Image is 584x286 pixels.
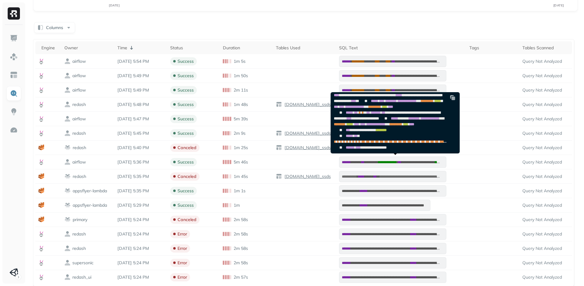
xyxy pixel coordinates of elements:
p: Sep 9, 2025 5:35 PM [117,174,164,179]
div: Tags [469,45,516,51]
tspan: [DATE] [553,3,564,7]
p: [DOMAIN_NAME]_ssds [283,130,331,136]
img: owner [64,231,71,237]
img: Optimization [10,126,18,134]
img: owner [64,159,71,165]
p: 2m 58s [234,231,248,237]
p: supersonic [72,260,94,266]
a: [DOMAIN_NAME]_ssds [282,145,331,151]
p: primary [73,217,87,223]
p: 2m 11s [234,87,248,93]
p: Sep 9, 2025 5:35 PM [117,188,164,194]
p: 1m 50s [234,73,248,79]
img: workgroup [64,188,71,194]
p: Sep 9, 2025 5:48 PM [117,102,164,107]
p: airflow [72,58,86,64]
p: 2m 57s [234,274,248,280]
p: success [177,130,194,136]
p: success [177,202,194,208]
img: Ryft [8,7,20,20]
p: error [177,231,187,237]
p: success [177,73,194,79]
p: Query Not Analyzed [522,145,569,151]
div: Duration [223,45,269,51]
p: Sep 9, 2025 5:47 PM [117,116,164,122]
p: Query Not Analyzed [522,102,569,107]
p: Query Not Analyzed [522,217,569,223]
p: Sep 9, 2025 5:49 PM [117,87,164,93]
p: [DOMAIN_NAME]_ssds [283,145,331,151]
p: success [177,102,194,107]
img: table [276,173,282,179]
img: table [276,101,282,107]
p: 1m 25s [234,145,248,151]
p: error [177,260,187,266]
p: Sep 9, 2025 5:49 PM [117,73,164,79]
a: [DOMAIN_NAME]_ssds [282,130,331,136]
div: Engine [41,45,58,51]
p: Sep 9, 2025 5:29 PM [117,202,164,208]
img: Insights [10,108,18,116]
p: Sep 9, 2025 5:36 PM [117,159,164,165]
p: redash_ui [72,274,91,280]
button: Columns [34,22,75,33]
p: success [177,87,194,93]
img: owner [64,245,71,251]
img: Query Explorer [10,89,18,97]
img: workgroup [64,145,71,151]
p: Sep 9, 2025 5:24 PM [117,260,164,266]
p: airflow [72,116,86,122]
p: Query Not Analyzed [522,159,569,165]
tspan: [DATE] [109,3,120,7]
p: appsflyer-lambda [73,188,107,194]
p: 1m [234,202,240,208]
a: [DOMAIN_NAME]_ssds [282,102,331,107]
p: Query Not Analyzed [522,130,569,136]
img: Assets [10,53,18,61]
p: Sep 9, 2025 5:24 PM [117,217,164,223]
p: [DOMAIN_NAME]_ssds [283,174,331,179]
img: Unity [10,268,18,277]
p: Query Not Analyzed [522,231,569,237]
p: Sep 9, 2025 5:24 PM [117,231,164,237]
p: canceled [177,217,197,223]
p: Sep 9, 2025 5:45 PM [117,130,164,136]
p: 1m 45s [234,174,248,179]
img: owner [64,274,71,280]
p: 2m 9s [234,130,246,136]
div: SQL Text [339,45,463,51]
img: owner [64,87,71,93]
div: Tables Scanned [522,45,569,51]
div: Owner [64,45,111,51]
p: Query Not Analyzed [522,116,569,122]
div: Status [170,45,217,51]
p: canceled [177,145,197,151]
img: Asset Explorer [10,71,18,79]
p: redash [72,130,86,136]
p: 1m 1s [234,188,246,194]
p: Sep 9, 2025 5:54 PM [117,58,164,64]
div: Time [117,44,164,51]
p: 1m 5s [234,58,246,64]
p: 5m 46s [234,159,248,165]
p: success [177,58,194,64]
img: workgroup [64,202,71,208]
img: owner [64,116,71,122]
p: 5m 39s [234,116,248,122]
p: Query Not Analyzed [522,174,569,179]
img: owner [64,130,71,136]
p: 1m 48s [234,102,248,107]
p: Query Not Analyzed [522,87,569,93]
p: 2m 58s [234,217,248,223]
img: table [276,130,282,136]
img: workgroup [64,173,71,179]
p: airflow [72,87,86,93]
p: Query Not Analyzed [522,188,569,194]
p: Query Not Analyzed [522,58,569,64]
p: error [177,274,187,280]
p: Query Not Analyzed [522,274,569,280]
p: error [177,246,187,251]
p: appsflyer-lambda [73,202,107,208]
p: [DOMAIN_NAME]_ssds [283,102,331,107]
p: 2m 58s [234,260,248,266]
